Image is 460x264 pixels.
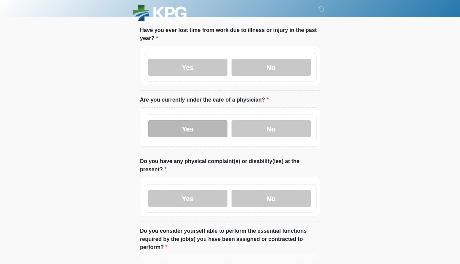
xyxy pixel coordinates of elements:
[140,157,320,174] label: Do you have any physical complaint(s) or disability(ies) at the present?
[148,120,227,137] label: Yes
[232,190,311,207] label: No
[140,227,320,251] label: Do you consider yourself able to perform the essential functions required by the job(s) you have ...
[232,120,311,137] label: No
[140,26,320,42] label: Have you ever lost time from work due to illness or injury in the past year?
[148,190,227,207] label: Yes
[232,59,311,76] label: No
[133,5,187,23] img: KPG Healthcare Logo
[140,96,269,104] label: Are you currently under the care of a physician?
[148,59,227,76] label: Yes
